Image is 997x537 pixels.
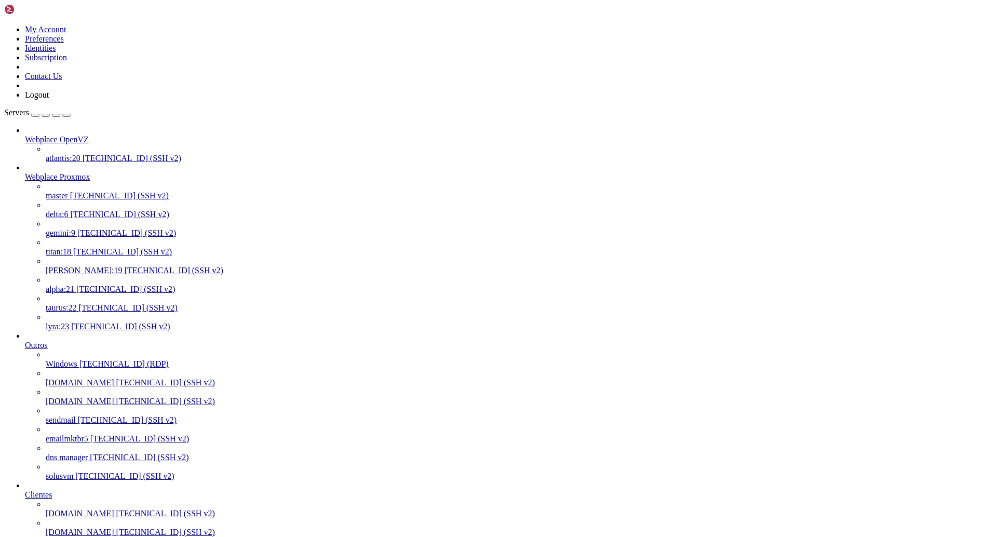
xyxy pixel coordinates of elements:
a: Preferences [25,34,64,43]
a: Windows [TECHNICAL_ID] (RDP) [46,359,993,369]
span: [TECHNICAL_ID] (RDP) [79,359,169,368]
a: Clientes [25,490,993,500]
a: taurus:22 [TECHNICAL_ID] (SSH v2) [46,303,993,313]
li: titan:18 [TECHNICAL_ID] (SSH v2) [46,238,993,257]
span: [TECHNICAL_ID] (SSH v2) [116,528,215,536]
li: [PERSON_NAME]:19 [TECHNICAL_ID] (SSH v2) [46,257,993,275]
span: Webplace Proxmox [25,172,90,181]
li: solusvm [TECHNICAL_ID] (SSH v2) [46,462,993,481]
span: solusvm [46,472,73,480]
li: taurus:22 [TECHNICAL_ID] (SSH v2) [46,294,993,313]
span: emailmktbr5 [46,434,88,443]
a: gemini:9 [TECHNICAL_ID] (SSH v2) [46,229,993,238]
li: Webplace Proxmox [25,163,993,331]
span: gemini:9 [46,229,75,237]
span: [TECHNICAL_ID] (SSH v2) [116,397,215,406]
span: [TECHNICAL_ID] (SSH v2) [78,415,177,424]
li: Windows [TECHNICAL_ID] (RDP) [46,350,993,369]
li: sendmail [TECHNICAL_ID] (SSH v2) [46,406,993,425]
span: [DOMAIN_NAME] [46,509,114,518]
li: [DOMAIN_NAME] [TECHNICAL_ID] (SSH v2) [46,369,993,387]
span: [TECHNICAL_ID] (SSH v2) [83,154,181,163]
li: lyra:23 [TECHNICAL_ID] (SSH v2) [46,313,993,331]
span: [TECHNICAL_ID] (SSH v2) [75,472,174,480]
li: master [TECHNICAL_ID] (SSH v2) [46,182,993,200]
a: titan:18 [TECHNICAL_ID] (SSH v2) [46,247,993,257]
span: alpha:21 [46,285,74,293]
span: [TECHNICAL_ID] (SSH v2) [79,303,178,312]
span: taurus:22 [46,303,77,312]
span: [TECHNICAL_ID] (SSH v2) [70,191,169,200]
span: [TECHNICAL_ID] (SSH v2) [125,266,223,275]
span: [DOMAIN_NAME] [46,397,114,406]
a: master [TECHNICAL_ID] (SSH v2) [46,191,993,200]
a: Logout [25,90,49,99]
span: [TECHNICAL_ID] (SSH v2) [71,322,170,331]
a: [PERSON_NAME]:19 [TECHNICAL_ID] (SSH v2) [46,266,993,275]
span: [PERSON_NAME]:19 [46,266,123,275]
a: My Account [25,25,66,34]
span: Clientes [25,490,52,499]
span: lyra:23 [46,322,69,331]
span: Outros [25,341,48,350]
span: [DOMAIN_NAME] [46,378,114,387]
a: Subscription [25,53,67,62]
span: [DOMAIN_NAME] [46,528,114,536]
a: Webplace Proxmox [25,172,993,182]
li: [DOMAIN_NAME] [TECHNICAL_ID] (SSH v2) [46,500,993,518]
li: emailmktbr5 [TECHNICAL_ID] (SSH v2) [46,425,993,444]
li: gemini:9 [TECHNICAL_ID] (SSH v2) [46,219,993,238]
a: emailmktbr5 [TECHNICAL_ID] (SSH v2) [46,434,993,444]
a: atlantis:20 [TECHNICAL_ID] (SSH v2) [46,154,993,163]
span: delta:6 [46,210,69,219]
li: Outros [25,331,993,481]
a: sendmail [TECHNICAL_ID] (SSH v2) [46,415,993,425]
a: delta:6 [TECHNICAL_ID] (SSH v2) [46,210,993,219]
span: master [46,191,68,200]
a: [DOMAIN_NAME] [TECHNICAL_ID] (SSH v2) [46,397,993,406]
li: dns manager [TECHNICAL_ID] (SSH v2) [46,444,993,462]
span: [TECHNICAL_ID] (SSH v2) [71,210,169,219]
span: sendmail [46,415,76,424]
span: [TECHNICAL_ID] (SSH v2) [77,229,176,237]
a: solusvm [TECHNICAL_ID] (SSH v2) [46,472,993,481]
span: [TECHNICAL_ID] (SSH v2) [116,378,215,387]
span: [TECHNICAL_ID] (SSH v2) [116,509,215,518]
img: Shellngn [4,4,64,15]
a: [DOMAIN_NAME] [TECHNICAL_ID] (SSH v2) [46,528,993,537]
a: Contact Us [25,72,62,80]
a: Identities [25,44,56,52]
li: [DOMAIN_NAME] [TECHNICAL_ID] (SSH v2) [46,518,993,537]
li: [DOMAIN_NAME] [TECHNICAL_ID] (SSH v2) [46,387,993,406]
a: Webplace OpenVZ [25,135,993,144]
span: [TECHNICAL_ID] (SSH v2) [90,434,189,443]
span: atlantis:20 [46,154,80,163]
span: [TECHNICAL_ID] (SSH v2) [73,247,172,256]
li: delta:6 [TECHNICAL_ID] (SSH v2) [46,200,993,219]
a: Servers [4,108,71,117]
a: [DOMAIN_NAME] [TECHNICAL_ID] (SSH v2) [46,509,993,518]
span: Webplace OpenVZ [25,135,89,144]
a: [DOMAIN_NAME] [TECHNICAL_ID] (SSH v2) [46,378,993,387]
span: [TECHNICAL_ID] (SSH v2) [90,453,188,462]
a: lyra:23 [TECHNICAL_ID] (SSH v2) [46,322,993,331]
a: dns manager [TECHNICAL_ID] (SSH v2) [46,453,993,462]
span: titan:18 [46,247,71,256]
li: alpha:21 [TECHNICAL_ID] (SSH v2) [46,275,993,294]
a: Outros [25,341,993,350]
span: Windows [46,359,77,368]
span: Servers [4,108,29,117]
span: [TECHNICAL_ID] (SSH v2) [76,285,175,293]
li: atlantis:20 [TECHNICAL_ID] (SSH v2) [46,144,993,163]
a: alpha:21 [TECHNICAL_ID] (SSH v2) [46,285,993,294]
span: dns manager [46,453,88,462]
li: Webplace OpenVZ [25,126,993,163]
